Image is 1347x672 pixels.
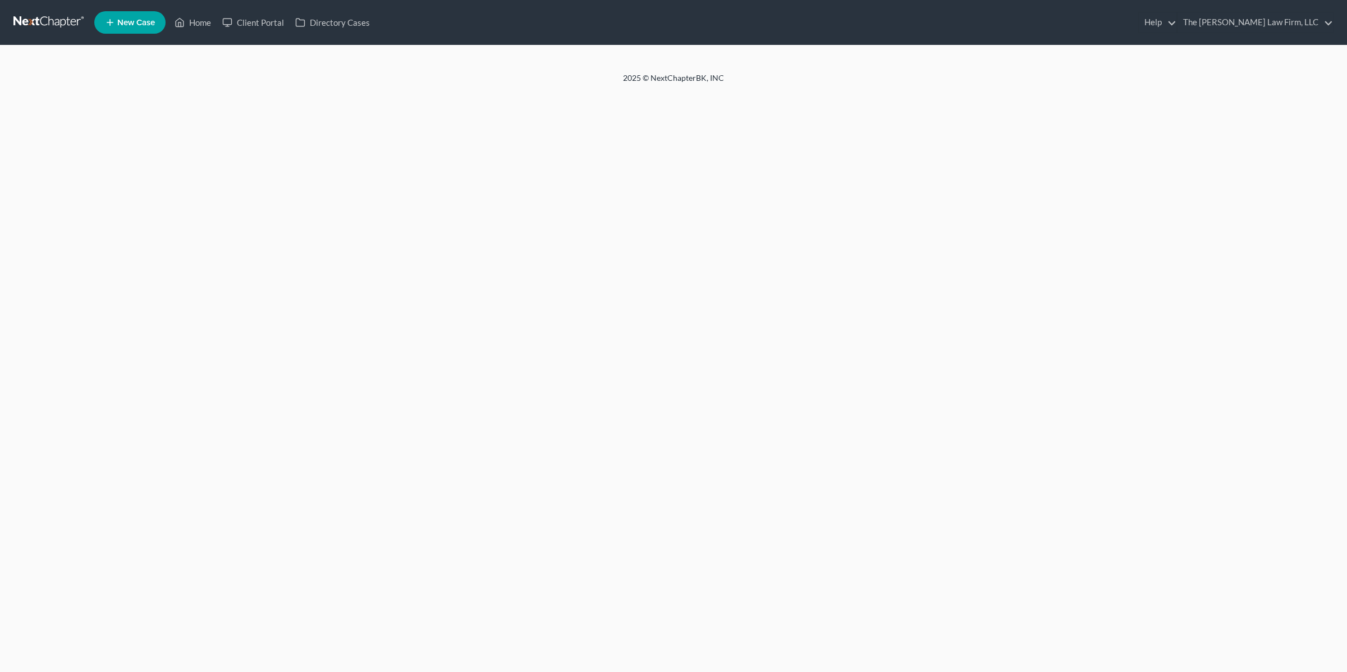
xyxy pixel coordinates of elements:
[169,12,217,33] a: Home
[94,11,166,34] new-legal-case-button: New Case
[1178,12,1333,33] a: The [PERSON_NAME] Law Firm, LLC
[290,12,375,33] a: Directory Cases
[354,72,993,93] div: 2025 © NextChapterBK, INC
[217,12,290,33] a: Client Portal
[1139,12,1176,33] a: Help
